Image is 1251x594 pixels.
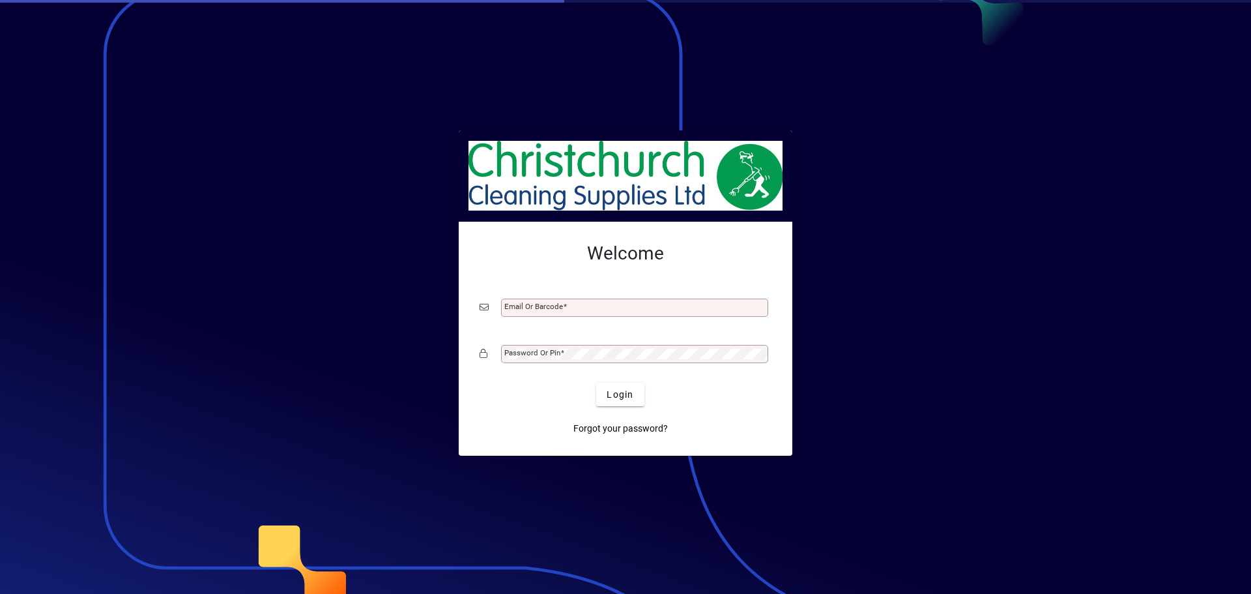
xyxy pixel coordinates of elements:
[596,383,644,406] button: Login
[568,417,673,440] a: Forgot your password?
[607,388,633,402] span: Login
[480,243,771,265] h2: Welcome
[504,348,560,357] mat-label: Password or Pin
[504,302,563,311] mat-label: Email or Barcode
[573,422,668,436] span: Forgot your password?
